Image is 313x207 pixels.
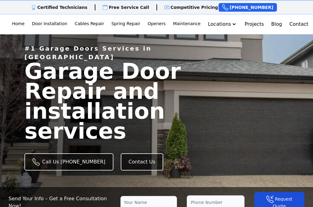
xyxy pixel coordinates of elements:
p: #1 Garage Doors Services in [GEOGRAPHIC_DATA] [24,44,201,61]
a: Spring Repair [109,18,142,30]
a: Blog [269,18,284,30]
a: Maintenance [171,18,203,30]
p: Free Service Call [109,4,149,10]
span: Garage Door Repair and installation services [24,61,260,141]
p: Certified Technicians [37,4,87,10]
a: Contact Us [121,153,163,171]
a: Projects [242,18,266,30]
a: Cables Repair [72,18,106,30]
a: Call Us [PHONE_NUMBER] [24,153,113,171]
button: Locations [205,18,240,30]
a: Openers [145,18,168,30]
a: Door Installation [29,18,70,30]
p: Competitive Pricing [171,4,218,10]
a: [PHONE_NUMBER] [219,3,277,12]
a: Home [9,18,27,30]
a: Contact [287,18,311,30]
